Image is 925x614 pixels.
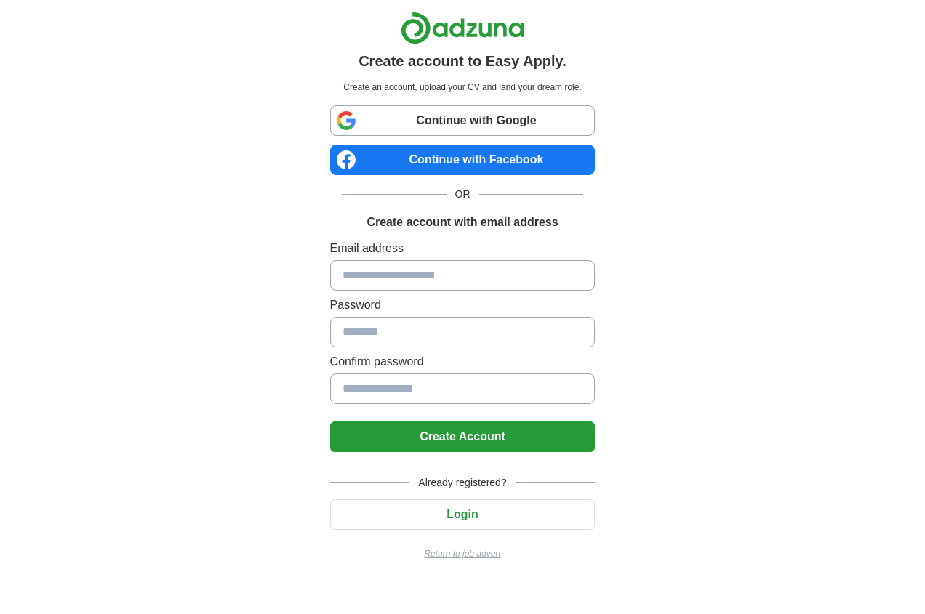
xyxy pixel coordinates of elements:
[330,547,596,560] a: Return to job advert
[330,145,596,175] a: Continue with Facebook
[330,421,596,452] button: Create Account
[330,353,596,371] label: Confirm password
[330,499,596,530] button: Login
[330,105,596,136] a: Continue with Google
[330,296,596,314] label: Password
[333,81,593,94] p: Create an account, upload your CV and land your dream role.
[447,187,479,202] span: OR
[367,214,558,231] h1: Create account with email address
[401,12,524,44] img: Adzuna logo
[330,508,596,520] a: Login
[330,240,596,257] label: Email address
[409,475,515,490] span: Already registered?
[359,50,566,72] h1: Create account to Easy Apply.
